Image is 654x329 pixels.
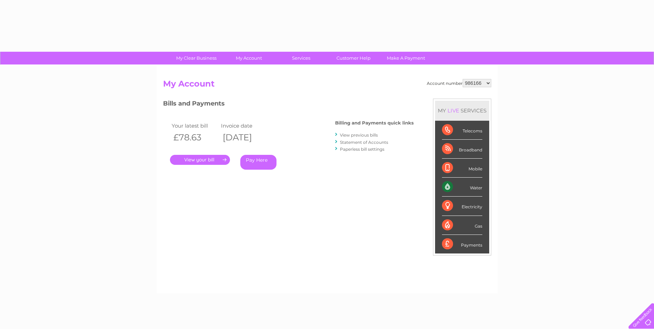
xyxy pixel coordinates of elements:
[340,140,388,145] a: Statement of Accounts
[240,155,276,170] a: Pay Here
[442,159,482,178] div: Mobile
[170,155,230,165] a: .
[340,132,378,138] a: View previous bills
[427,79,491,87] div: Account number
[442,178,482,197] div: Water
[163,79,491,92] h2: My Account
[335,120,414,126] h4: Billing and Payments quick links
[442,121,482,140] div: Telecoms
[170,130,220,144] th: £78.63
[219,121,269,130] td: Invoice date
[220,52,277,64] a: My Account
[442,216,482,235] div: Gas
[378,52,434,64] a: Make A Payment
[442,140,482,159] div: Broadband
[442,235,482,253] div: Payments
[219,130,269,144] th: [DATE]
[325,52,382,64] a: Customer Help
[435,101,489,120] div: MY SERVICES
[273,52,330,64] a: Services
[170,121,220,130] td: Your latest bill
[442,197,482,216] div: Electricity
[446,107,461,114] div: LIVE
[340,147,384,152] a: Paperless bill settings
[163,99,414,111] h3: Bills and Payments
[168,52,225,64] a: My Clear Business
